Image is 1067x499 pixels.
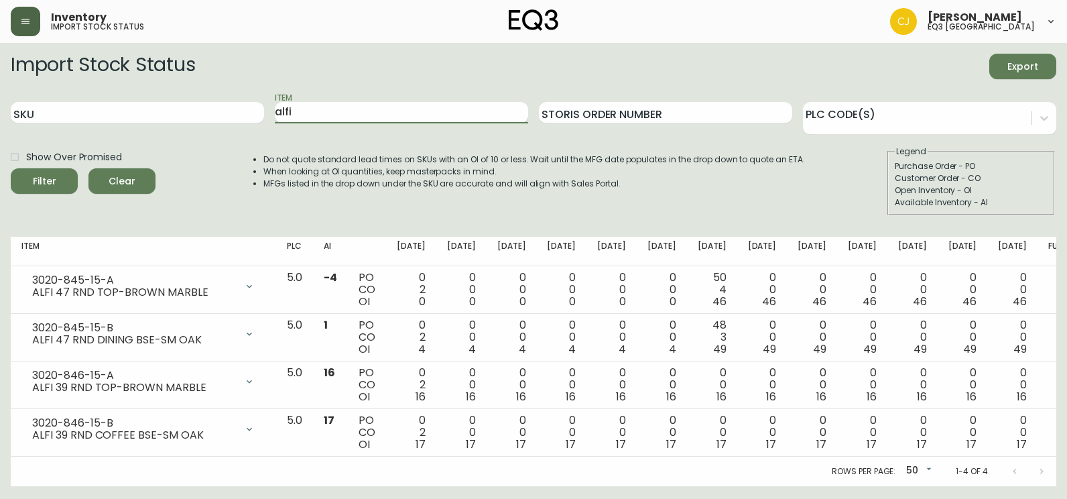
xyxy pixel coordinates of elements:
div: 0 0 [547,367,576,403]
div: 0 2 [397,367,426,403]
span: 46 [962,294,977,309]
div: 0 0 [848,319,877,355]
div: 0 0 [698,367,727,403]
span: 16 [1017,389,1027,404]
span: 16 [766,389,776,404]
th: [DATE] [536,237,586,266]
div: 0 0 [647,272,676,308]
div: 50 [901,460,934,482]
div: 0 0 [848,272,877,308]
img: 7836c8950ad67d536e8437018b5c2533 [890,8,917,35]
span: 16 [816,389,826,404]
span: 4 [568,341,576,357]
div: 0 0 [497,414,526,451]
span: 17 [966,437,977,452]
div: 0 0 [948,367,977,403]
th: [DATE] [687,237,737,266]
div: 0 0 [497,319,526,355]
h5: eq3 [GEOGRAPHIC_DATA] [928,23,1035,31]
th: Item [11,237,276,266]
div: PO CO [359,272,375,308]
span: 4 [519,341,526,357]
div: 0 0 [447,272,476,308]
span: 4 [468,341,476,357]
div: 0 0 [848,414,877,451]
span: 0 [670,294,676,309]
span: 0 [469,294,476,309]
th: [DATE] [487,237,537,266]
span: 17 [1017,437,1027,452]
div: 0 0 [798,272,826,308]
div: 0 2 [397,414,426,451]
div: 0 0 [547,319,576,355]
div: 0 0 [497,367,526,403]
div: 0 0 [898,319,927,355]
span: 16 [324,365,335,380]
span: 17 [867,437,877,452]
span: OI [359,294,370,309]
span: 49 [713,341,727,357]
span: 17 [716,437,727,452]
span: OI [359,437,370,452]
span: 17 [416,437,426,452]
div: 0 0 [597,319,626,355]
span: 49 [1013,341,1027,357]
p: Rows per page: [832,465,895,478]
span: 4 [418,341,426,357]
span: 46 [812,294,826,309]
span: 16 [666,389,676,404]
span: 17 [917,437,927,452]
th: [DATE] [987,237,1038,266]
span: 46 [712,294,727,309]
span: 49 [914,341,927,357]
th: [DATE] [938,237,988,266]
span: 17 [666,437,676,452]
div: 0 0 [597,367,626,403]
span: 17 [466,437,476,452]
span: Export [1000,58,1046,75]
div: 0 0 [748,272,777,308]
div: Available Inventory - AI [895,197,1048,209]
div: 0 0 [597,414,626,451]
span: 16 [616,389,626,404]
span: 49 [813,341,826,357]
span: 16 [416,389,426,404]
div: 0 0 [898,367,927,403]
span: 4 [619,341,626,357]
th: [DATE] [737,237,788,266]
div: 3020-845-15-B [32,322,236,334]
div: Purchase Order - PO [895,160,1048,172]
div: 0 0 [748,319,777,355]
span: 16 [867,389,877,404]
p: 1-4 of 4 [956,465,988,478]
span: 17 [516,437,526,452]
div: 3020-846-15-AALFI 39 RND TOP-BROWN MARBLE [21,367,265,396]
div: ALFI 39 RND TOP-BROWN MARBLE [32,382,236,394]
div: Customer Order - CO [895,172,1048,184]
div: 0 0 [998,272,1027,308]
span: 17 [816,437,826,452]
td: 5.0 [276,314,313,362]
th: [DATE] [436,237,487,266]
div: 0 0 [447,319,476,355]
div: 0 0 [998,319,1027,355]
th: AI [313,237,348,266]
div: PO CO [359,319,375,355]
span: -4 [324,270,337,285]
span: 16 [566,389,576,404]
div: Open Inventory - OI [895,184,1048,197]
div: PO CO [359,414,375,451]
div: 0 0 [998,414,1027,451]
th: [DATE] [637,237,687,266]
div: 3020-845-15-AALFI 47 RND TOP-BROWN MARBLE [21,272,265,301]
span: 46 [863,294,877,309]
div: 0 0 [647,414,676,451]
span: Inventory [51,12,107,23]
div: 0 0 [698,414,727,451]
div: 0 0 [948,272,977,308]
div: 0 0 [898,414,927,451]
button: Clear [88,168,155,194]
h2: Import Stock Status [11,54,195,79]
td: 5.0 [276,362,313,409]
div: 0 0 [998,367,1027,403]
